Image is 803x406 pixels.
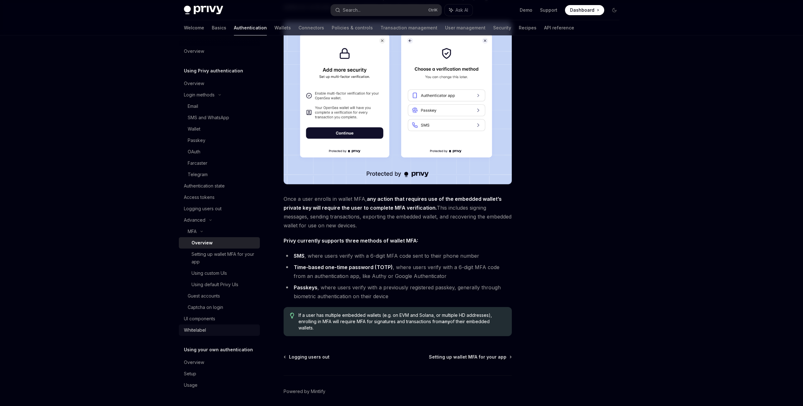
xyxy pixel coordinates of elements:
div: Overview [184,47,204,55]
strong: any action that requires use of the embedded wallet’s private key will require the user to comple... [284,196,502,211]
a: Connectors [298,20,324,35]
a: Email [179,101,260,112]
a: UI components [179,313,260,324]
a: OAuth [179,146,260,157]
a: Demo [520,7,532,13]
div: Access tokens [184,194,215,201]
a: Logging users out [284,354,329,360]
a: Security [493,20,511,35]
button: Ask AI [445,4,473,16]
a: Farcaster [179,157,260,169]
button: Toggle dark mode [609,5,619,15]
a: Recipes [519,20,536,35]
a: Passkey [179,135,260,146]
div: Setup [184,370,196,378]
div: Usage [184,381,198,389]
img: images/MFA.png [284,22,512,184]
div: Email [188,102,198,110]
a: Guest accounts [179,290,260,302]
span: Ctrl K [428,8,438,13]
div: Captcha on login [188,304,223,311]
a: User management [445,20,486,35]
a: Logging users out [179,203,260,214]
span: Dashboard [570,7,594,13]
div: Passkey [188,137,205,144]
a: Wallet [179,123,260,135]
div: Logging users out [184,205,222,212]
strong: Passkeys [294,284,317,291]
a: Basics [212,20,226,35]
div: Overview [184,80,204,87]
img: dark logo [184,6,223,15]
div: Login methods [184,91,215,99]
span: Setting up wallet MFA for your app [429,354,506,360]
div: Whitelabel [184,326,206,334]
a: Overview [179,357,260,368]
a: Usage [179,379,260,391]
li: , where users verify with a previously registered passkey, generally through biometric authentica... [284,283,512,301]
a: Support [540,7,557,13]
h5: Using your own authentication [184,346,253,354]
div: Telegram [188,171,208,178]
a: Overview [179,237,260,249]
a: Welcome [184,20,204,35]
div: MFA [188,228,197,235]
a: Captcha on login [179,302,260,313]
a: Setting up wallet MFA for your app [179,249,260,268]
div: Using default Privy UIs [191,281,238,288]
div: Search... [343,6,361,14]
a: Telegram [179,169,260,180]
div: Setting up wallet MFA for your app [191,250,256,266]
h5: Using Privy authentication [184,67,243,75]
a: Powered by Mintlify [284,388,325,395]
span: If a user has multiple embedded wallets (e.g. on EVM and Solana, or multiple HD addresses), enrol... [298,312,505,331]
a: Overview [179,46,260,57]
a: Policies & controls [332,20,373,35]
span: Once a user enrolls in wallet MFA, This includes signing messages, sending transactions, exportin... [284,194,512,230]
strong: SMS [294,253,304,259]
span: Logging users out [289,354,329,360]
li: , where users verify with a 6-digit MFA code from an authentication app, like Authy or Google Aut... [284,263,512,280]
div: Authentication state [184,182,225,190]
div: SMS and WhatsApp [188,114,229,121]
div: Advanced [184,216,205,224]
a: API reference [544,20,574,35]
strong: any [442,319,450,324]
a: Setup [179,368,260,379]
button: Search...CtrlK [331,4,442,16]
div: OAuth [188,148,200,156]
div: Overview [191,239,213,247]
div: Overview [184,359,204,366]
div: Using custom UIs [191,269,227,277]
div: Wallet [188,125,200,133]
svg: Tip [290,313,294,318]
a: Using custom UIs [179,268,260,279]
a: Wallets [274,20,291,35]
a: SMS and WhatsApp [179,112,260,123]
div: UI components [184,315,215,323]
a: Whitelabel [179,324,260,336]
a: Dashboard [565,5,604,15]
strong: Time-based one-time password (TOTP) [294,264,393,270]
a: Transaction management [380,20,437,35]
div: Guest accounts [188,292,220,300]
a: Access tokens [179,192,260,203]
div: Farcaster [188,159,207,167]
a: Overview [179,78,260,89]
a: Authentication [234,20,267,35]
strong: Privy currently supports three methods of wallet MFA: [284,237,418,244]
a: Setting up wallet MFA for your app [429,354,511,360]
a: Authentication state [179,180,260,192]
li: , where users verify with a 6-digit MFA code sent to their phone number [284,251,512,260]
span: Ask AI [455,7,468,13]
a: Using default Privy UIs [179,279,260,290]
